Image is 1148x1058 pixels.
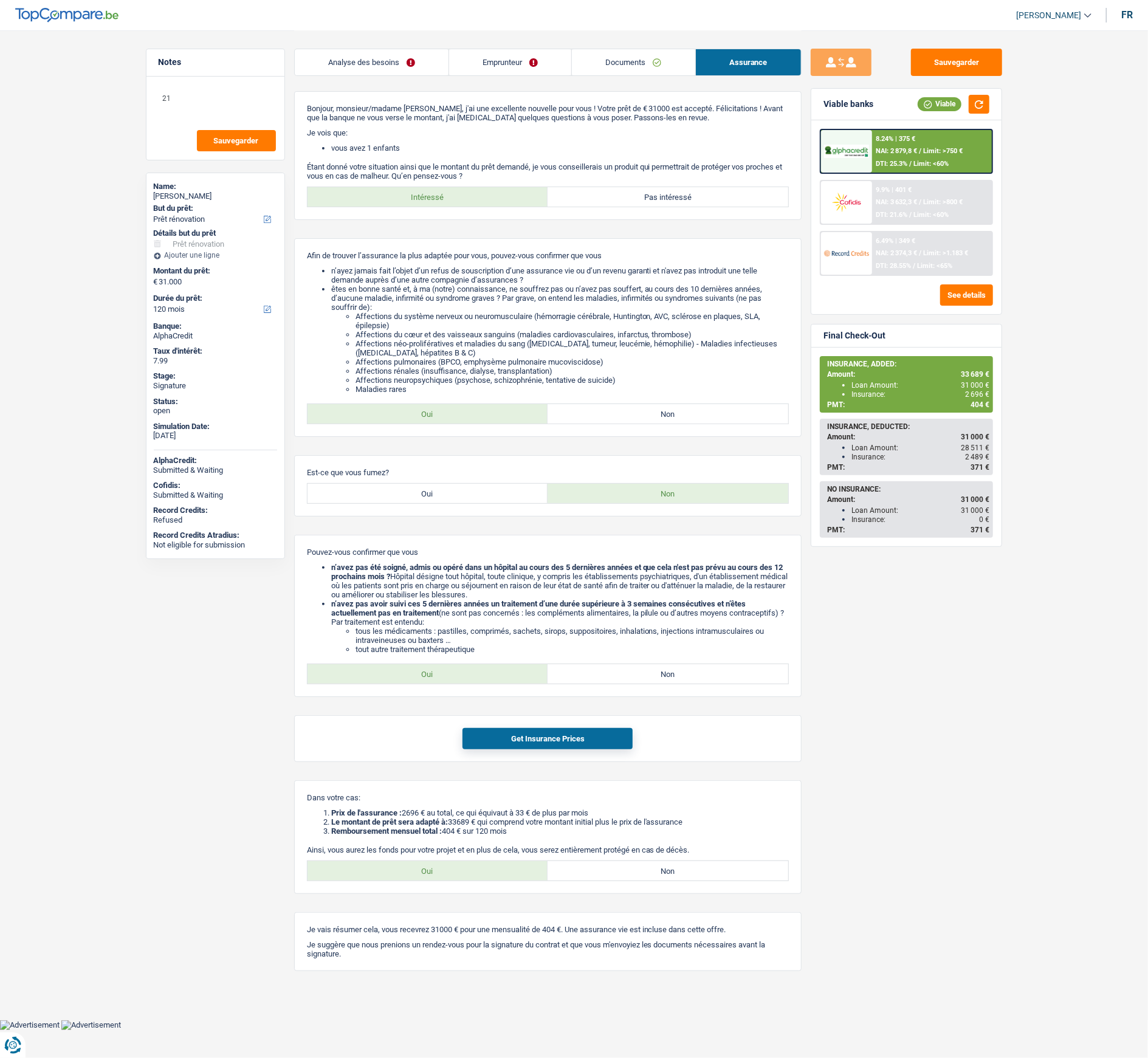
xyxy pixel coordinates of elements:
[356,330,789,339] li: Affections du cœur et des vaisseaux sanguins (maladies cardiovasculaires, infarctus, thrombose)
[961,444,989,452] span: 28 511 €
[876,211,907,219] span: DTI: 21.6%
[961,370,989,379] span: 33 689 €
[154,540,277,550] div: Not eligible for submission
[154,331,277,341] div: AlphaCredit
[356,366,789,376] li: Affections rénales (insuffisance, dialyse, transplantation)
[876,147,917,155] span: NAI: 2 879,8 €
[851,390,989,399] div: Insurance:
[356,339,789,357] li: Affections néo-prolifératives et maladies du sang ([MEDICAL_DATA], tumeur, leucémie, hémophilie) ...
[154,266,275,276] label: Montant du prêt:
[331,817,789,826] li: 33689 € qui comprend votre montant initial plus le prix de l'assurance
[154,515,277,525] div: Refused
[154,228,277,238] div: Détails but du prêt
[1006,5,1091,26] a: [PERSON_NAME]
[965,453,989,461] span: 2 489 €
[909,211,912,219] span: /
[919,147,921,155] span: /
[307,104,789,122] p: Bonjour, monsieur/madame [PERSON_NAME], j'ai une excellente nouvelle pour vous ! Votre prêt de € ...
[961,381,989,390] span: 31 000 €
[827,485,989,493] div: NO INSURANCE:
[961,495,989,504] span: 31 000 €
[965,390,989,399] span: 2 696 €
[923,147,963,155] span: Limit: >750 €
[61,1020,121,1030] img: Advertisement
[154,182,277,191] div: Name:
[331,808,402,817] b: Prix de l'assurance :
[356,357,789,366] li: Affections pulmonaires (BPCO, emphysème pulmonaire mucoviscidose)
[851,515,989,524] div: Insurance:
[851,506,989,515] div: Loan Amount:
[154,465,277,475] div: Submitted & Waiting
[154,422,277,431] div: Simulation Date:
[876,237,915,245] div: 6.49% | 349 €
[548,484,788,503] label: Non
[876,160,907,168] span: DTI: 25.3%
[154,204,275,213] label: But du prêt:
[308,484,548,503] label: Oui
[827,360,989,368] div: INSURANCE, ADDED:
[308,187,548,207] label: Intéressé
[971,400,989,409] span: 404 €
[876,198,917,206] span: NAI: 3 632,3 €
[307,940,789,958] p: Je suggère que nous prenions un rendez-vous pour la signature du contrat et que vous m'envoyiez l...
[331,266,789,284] li: n’ayez jamais fait l’objet d’un refus de souscription d’une assurance vie ou d’un revenu garanti ...
[823,99,873,109] div: Viable banks
[1121,9,1133,21] div: fr
[851,381,989,390] div: Loan Amount:
[331,808,789,817] li: 2696 € au total, ce qui équivaut à 33 € de plus par mois
[918,97,961,111] div: Viable
[154,490,277,500] div: Submitted & Waiting
[827,463,989,472] div: PMT:
[1016,10,1081,21] span: [PERSON_NAME]
[154,346,277,356] div: Taux d'intérêt:
[919,249,921,257] span: /
[913,262,915,270] span: /
[154,481,277,490] div: Cofidis:
[331,599,746,617] b: n’avez pas avoir suivi ces 5 dernières années un traitement d’une durée supérieure à 3 semaines c...
[154,456,277,465] div: AlphaCredit:
[154,531,277,540] div: Record Credits Atradius:
[913,211,949,219] span: Limit: <60%
[961,433,989,441] span: 31 000 €
[307,548,789,557] p: Pouvez-vous confirmer que vous
[572,49,695,75] a: Documents
[462,728,633,749] button: Get Insurance Prices
[154,397,277,407] div: Status:
[827,370,989,379] div: Amount:
[154,251,277,259] div: Ajouter une ligne
[449,49,571,75] a: Emprunteur
[307,128,789,137] p: Je vois que:
[154,406,277,416] div: open
[356,385,789,394] li: Maladies rares
[197,130,276,151] button: Sauvegarder
[308,861,548,881] label: Oui
[827,526,989,534] div: PMT:
[823,331,885,341] div: Final Check-Out
[331,563,783,581] b: n’avez pas été soigné, admis ou opéré dans un hôpital au cours des 5 dernières années et que cela...
[971,463,989,472] span: 371 €
[940,284,993,306] button: See details
[307,793,789,802] p: Dans votre cas:
[548,187,788,207] label: Pas intéressé
[331,826,442,836] b: Remboursement mensuel total :
[923,249,968,257] span: Limit: >1.183 €
[548,404,788,424] label: Non
[331,599,789,654] li: (ne sont pas concernés : les compléments alimentaires, la pilule ou d’autres moyens contraceptifs...
[356,376,789,385] li: Affections neuropsychiques (psychose, schizophrénie, tentative de suicide)
[307,162,789,180] p: Étant donné votre situation ainsi que le montant du prêt demandé, je vous conseillerais un produi...
[827,400,989,409] div: PMT:
[214,137,259,145] span: Sauvegarder
[159,57,272,67] h5: Notes
[331,817,448,826] b: Le montant de prêt sera adapté à:
[356,312,789,330] li: Affections du système nerveux ou neuromusculaire (hémorragie cérébrale, Huntington, AVC, sclérose...
[307,251,789,260] p: Afin de trouver l’assurance la plus adaptée pour vous, pouvez-vous confirmer que vous
[154,191,277,201] div: [PERSON_NAME]
[307,845,789,854] p: Ainsi, vous aurez les fonds pour votre projet et en plus de cela, vous serez entièrement protégé ...
[961,506,989,515] span: 31 000 €
[827,433,989,441] div: Amount:
[154,294,275,303] label: Durée du prêt:
[971,526,989,534] span: 371 €
[331,284,789,394] li: êtes en bonne santé et, à ma (notre) connaissance, ne souffrez pas ou n’avez pas souffert, au cou...
[154,381,277,391] div: Signature
[827,495,989,504] div: Amount:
